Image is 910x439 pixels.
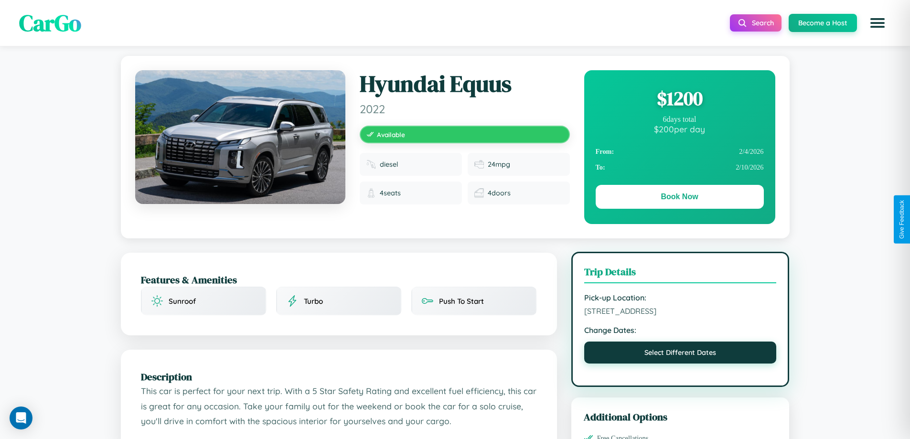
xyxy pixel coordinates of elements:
p: This car is perfect for your next trip. With a 5 Star Safety Rating and excellent fuel efficiency... [141,384,537,429]
img: Hyundai Equus 2022 [135,70,345,204]
img: Fuel type [366,160,376,169]
span: Push To Start [439,297,484,306]
div: $ 1200 [596,86,764,111]
strong: From: [596,148,614,156]
span: [STREET_ADDRESS] [584,306,777,316]
h2: Features & Amenities [141,273,537,287]
img: Fuel efficiency [474,160,484,169]
span: 4 doors [488,189,511,197]
div: $ 200 per day [596,124,764,134]
strong: Change Dates: [584,325,777,335]
button: Open menu [864,10,891,36]
button: Become a Host [789,14,857,32]
h1: Hyundai Equus [360,70,570,98]
button: Select Different Dates [584,342,777,364]
h2: Description [141,370,537,384]
div: Open Intercom Messenger [10,407,32,429]
span: Search [752,19,774,27]
span: diesel [380,160,398,169]
div: 2 / 10 / 2026 [596,160,764,175]
h3: Trip Details [584,265,777,283]
div: Give Feedback [899,200,905,239]
button: Search [730,14,782,32]
strong: Pick-up Location: [584,293,777,302]
span: 2022 [360,102,570,116]
strong: To: [596,163,605,171]
img: Doors [474,188,484,198]
span: Turbo [304,297,323,306]
span: Available [377,130,405,139]
span: Sunroof [169,297,196,306]
div: 2 / 4 / 2026 [596,144,764,160]
span: 24 mpg [488,160,510,169]
img: Seats [366,188,376,198]
span: CarGo [19,7,81,39]
h3: Additional Options [584,410,777,424]
button: Book Now [596,185,764,209]
div: 6 days total [596,115,764,124]
span: 4 seats [380,189,401,197]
